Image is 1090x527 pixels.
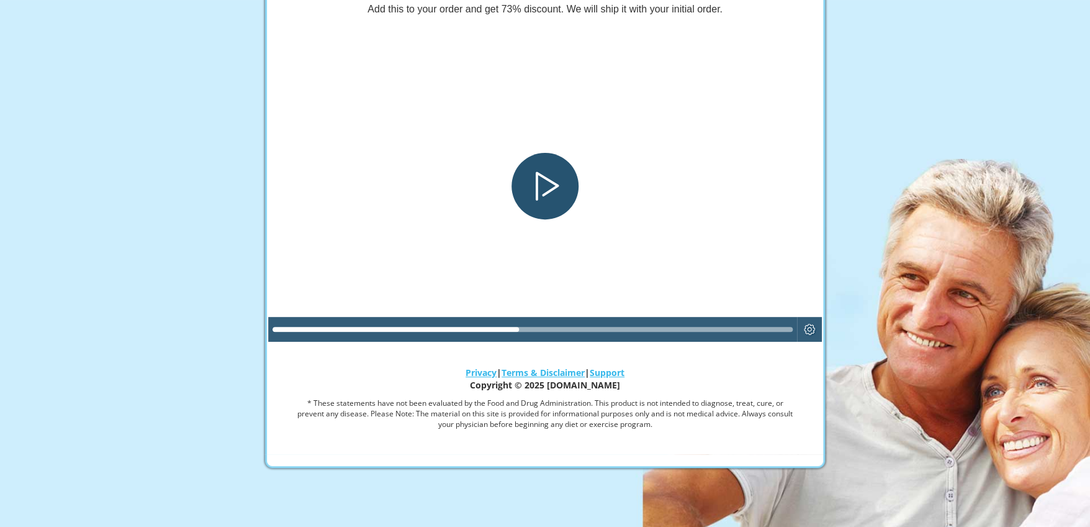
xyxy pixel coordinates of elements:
button: Settings [797,317,822,342]
p: | | Copyright © 2025 [DOMAIN_NAME] [297,367,793,392]
a: Terms & Disclaimer [502,367,585,378]
a: Privacy [466,367,497,378]
h4: Add this to your order and get 73% discount. We will ship it with your initial order. [263,4,827,15]
a: Support [590,367,624,378]
button: Play [511,153,578,219]
p: * These statements have not been evaluated by the Food and Drug Administration. This product is n... [297,398,793,429]
img: footer.png [263,454,827,477]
